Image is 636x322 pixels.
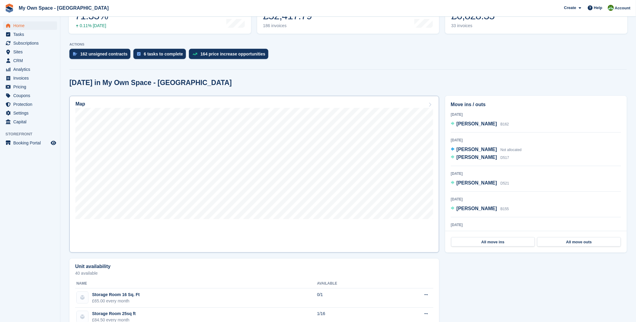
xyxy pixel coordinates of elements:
[457,155,497,160] span: [PERSON_NAME]
[457,147,497,152] span: [PERSON_NAME]
[457,121,497,126] span: [PERSON_NAME]
[75,271,433,275] p: 40 available
[451,120,509,128] a: [PERSON_NAME] B162
[16,3,111,13] a: My Own Space - [GEOGRAPHIC_DATA]
[3,65,57,74] a: menu
[73,52,77,56] img: contract_signature_icon-13c848040528278c33f63329250d36e43548de30e8caae1d1a13099fd9432cc5.svg
[13,74,50,82] span: Invoices
[594,5,602,11] span: Help
[500,122,509,126] span: B162
[457,180,497,185] span: [PERSON_NAME]
[3,118,57,126] a: menu
[263,23,312,28] div: 186 invoices
[13,91,50,100] span: Coupons
[537,237,621,247] a: All move outs
[13,48,50,56] span: Sites
[317,279,389,289] th: Available
[69,79,232,87] h2: [DATE] in My Own Space - [GEOGRAPHIC_DATA]
[564,5,576,11] span: Create
[133,49,189,62] a: 6 tasks to complete
[608,5,614,11] img: Keely
[500,207,509,211] span: B155
[3,139,57,147] a: menu
[3,39,57,47] a: menu
[451,237,535,247] a: All move ins
[457,206,497,211] span: [PERSON_NAME]
[137,52,141,56] img: task-75834270c22a3079a89374b754ae025e5fb1db73e45f91037f5363f120a921f8.svg
[615,5,631,11] span: Account
[50,139,57,147] a: Preview store
[5,131,60,137] span: Storefront
[13,100,50,109] span: Protection
[3,91,57,100] a: menu
[69,96,439,253] a: Map
[13,83,50,91] span: Pricing
[200,52,265,56] div: 164 price increase opportunities
[451,112,621,117] div: [DATE]
[13,65,50,74] span: Analytics
[451,154,509,162] a: [PERSON_NAME] D517
[13,109,50,117] span: Settings
[144,52,183,56] div: 6 tasks to complete
[3,48,57,56] a: menu
[75,23,108,28] div: 0.11% [DATE]
[80,52,127,56] div: 162 unsigned contracts
[13,56,50,65] span: CRM
[451,179,509,187] a: [PERSON_NAME] D521
[75,264,110,269] h2: Unit availability
[13,39,50,47] span: Subscriptions
[3,56,57,65] a: menu
[451,101,621,108] h2: Move ins / outs
[13,118,50,126] span: Capital
[92,298,140,304] div: £65.00 every month
[92,292,140,298] div: Storage Room 16 Sq. Ft
[77,292,88,303] img: blank-unit-type-icon-ffbac7b88ba66c5e286b0e438baccc4b9c83835d4c34f86887a83fc20ec27e7b.svg
[75,279,317,289] th: Name
[193,53,197,55] img: price_increase_opportunities-93ffe204e8149a01c8c9dc8f82e8f89637d9d84a8eef4429ea346261dce0b2c0.svg
[451,137,621,143] div: [DATE]
[69,43,627,46] p: ACTIONS
[451,197,621,202] div: [DATE]
[13,21,50,30] span: Home
[3,100,57,109] a: menu
[75,101,85,107] h2: Map
[13,139,50,147] span: Booking Portal
[451,171,621,176] div: [DATE]
[451,205,509,213] a: [PERSON_NAME] B155
[500,148,522,152] span: Not allocated
[3,74,57,82] a: menu
[3,83,57,91] a: menu
[3,109,57,117] a: menu
[69,49,133,62] a: 162 unsigned contracts
[5,4,14,13] img: stora-icon-8386f47178a22dfd0bd8f6a31ec36ba5ce8667c1dd55bd0f319d3a0aa187defe.svg
[500,181,509,185] span: D521
[500,156,509,160] span: D517
[317,289,389,308] td: 0/1
[451,222,621,228] div: [DATE]
[451,146,522,154] a: [PERSON_NAME] Not allocated
[3,30,57,39] a: menu
[189,49,271,62] a: 164 price increase opportunities
[451,23,495,28] div: 33 invoices
[13,30,50,39] span: Tasks
[3,21,57,30] a: menu
[92,311,136,317] div: Storage Room 25sq ft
